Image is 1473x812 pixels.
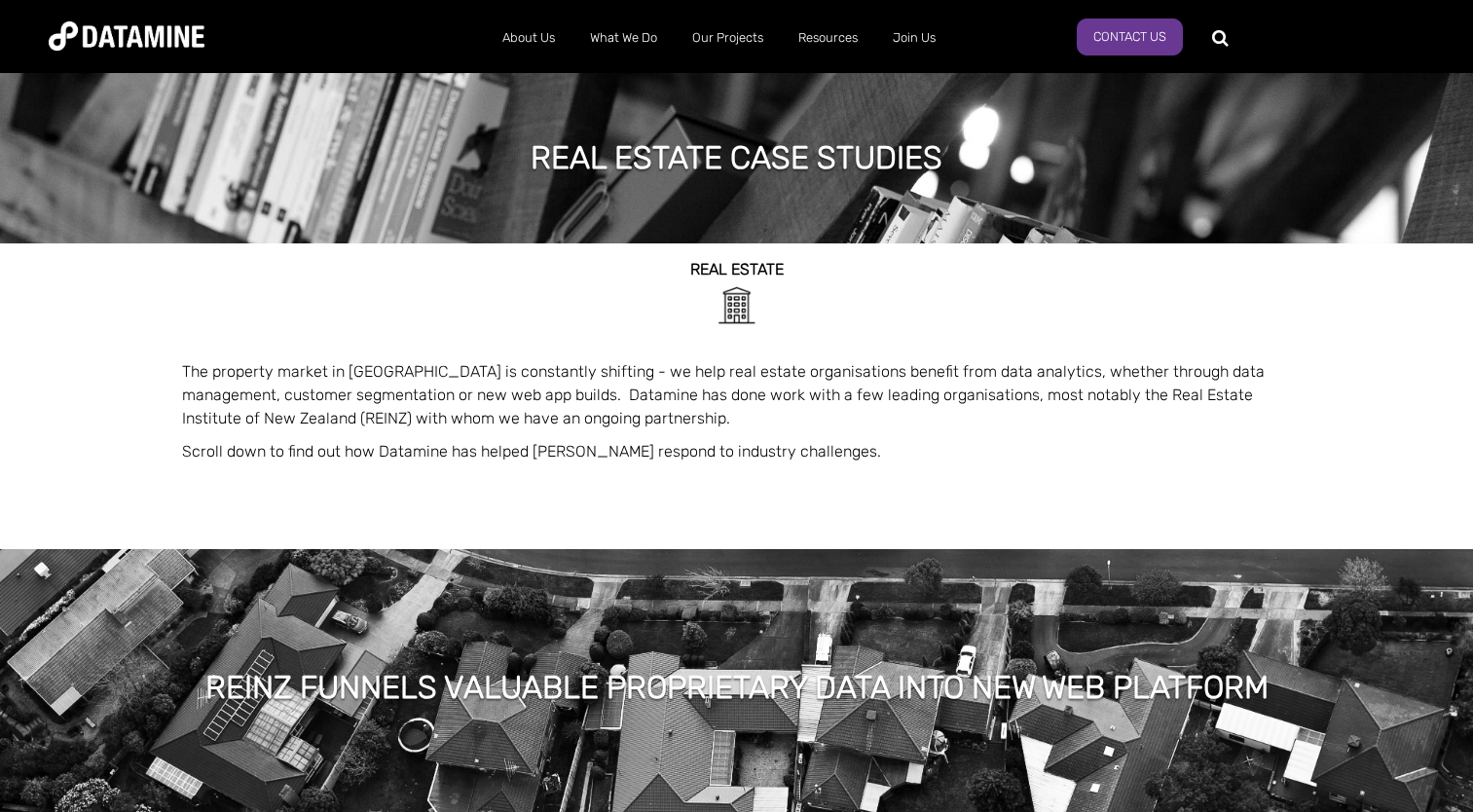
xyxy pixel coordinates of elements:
[182,440,1292,463] p: Scroll down to find out how Datamine has helped [PERSON_NAME] respond to industry challenges.
[49,21,204,51] img: Datamine
[182,261,1292,278] h2: REAL ESTATE
[531,136,942,179] h1: real estate case studies
[781,13,875,63] a: Resources
[715,283,758,327] img: Apartment-1
[572,13,675,63] a: What We Do
[1077,18,1183,55] a: Contact Us
[182,360,1292,430] p: The property market in [GEOGRAPHIC_DATA] is constantly shifting - we help real estate organisatio...
[875,13,953,63] a: Join Us
[675,13,781,63] a: Our Projects
[485,13,572,63] a: About Us
[205,666,1269,709] h1: REINZ FUNNELS VALUABLE PROPRIETARY DATA INTO NEW WEB PLATFORM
